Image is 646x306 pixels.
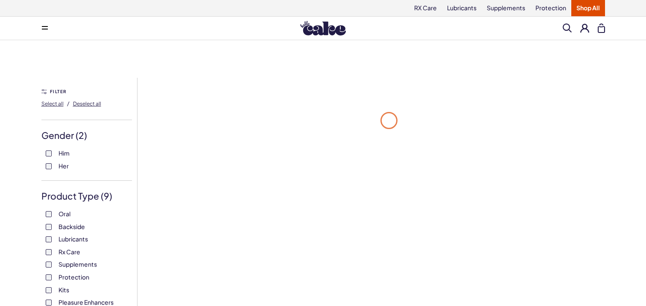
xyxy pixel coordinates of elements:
span: Backside [58,221,85,232]
span: / [67,100,70,107]
input: Lubricants [46,236,52,242]
span: Him [58,147,70,159]
button: Select all [41,97,64,110]
input: Oral [46,211,52,217]
input: Her [46,163,52,169]
span: Protection [58,271,89,282]
span: Supplements [58,259,97,270]
span: Her [58,160,69,171]
input: Kits [46,287,52,293]
span: Kits [58,284,69,295]
span: Oral [58,208,70,219]
input: Rx Care [46,249,52,255]
input: Protection [46,274,52,280]
input: Him [46,150,52,156]
span: Lubricants [58,233,88,244]
span: Rx Care [58,246,80,257]
button: Deselect all [73,97,101,110]
input: Supplements [46,262,52,268]
input: Pleasure Enhancers [46,300,52,306]
img: Hello Cake [300,21,346,35]
input: Backside [46,224,52,230]
span: Deselect all [73,100,101,107]
span: Select all [41,100,64,107]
